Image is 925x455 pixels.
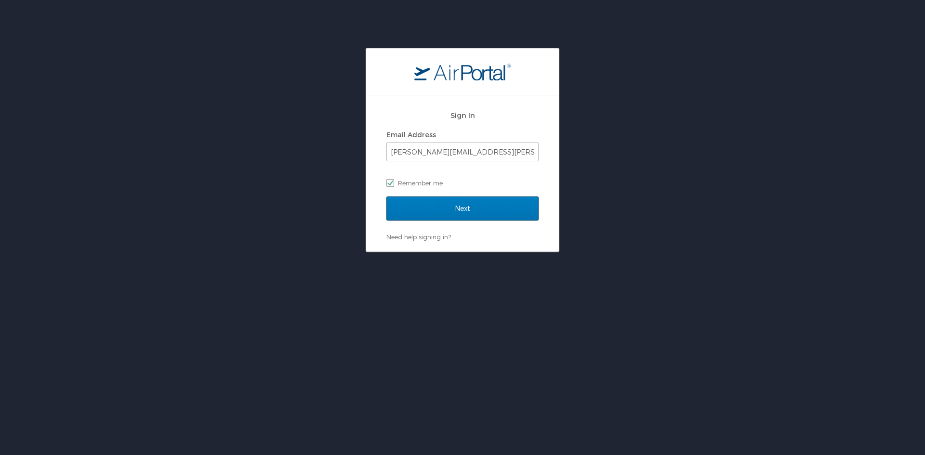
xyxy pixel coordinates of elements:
label: Email Address [386,130,436,139]
input: Next [386,196,539,221]
a: Need help signing in? [386,233,451,241]
img: logo [414,63,511,80]
h2: Sign In [386,110,539,121]
label: Remember me [386,176,539,190]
